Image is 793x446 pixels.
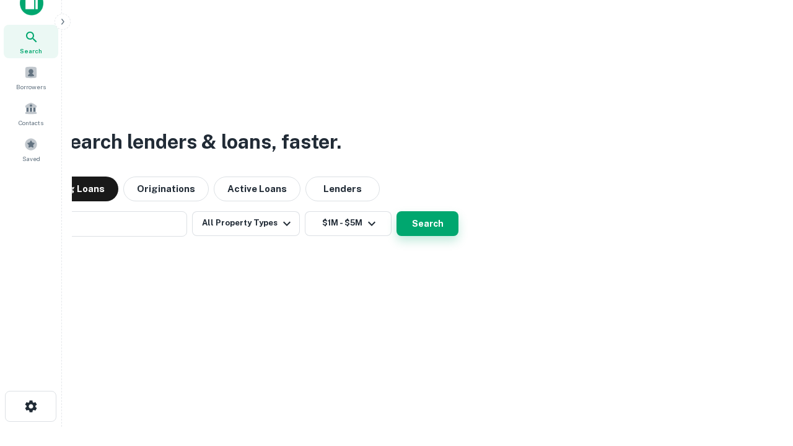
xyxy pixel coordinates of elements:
[305,211,392,236] button: $1M - $5M
[4,133,58,166] a: Saved
[214,177,300,201] button: Active Loans
[396,211,458,236] button: Search
[22,154,40,164] span: Saved
[123,177,209,201] button: Originations
[192,211,300,236] button: All Property Types
[19,118,43,128] span: Contacts
[305,177,380,201] button: Lenders
[4,97,58,130] a: Contacts
[731,347,793,406] iframe: Chat Widget
[4,61,58,94] a: Borrowers
[16,82,46,92] span: Borrowers
[4,25,58,58] a: Search
[56,127,341,157] h3: Search lenders & loans, faster.
[20,46,42,56] span: Search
